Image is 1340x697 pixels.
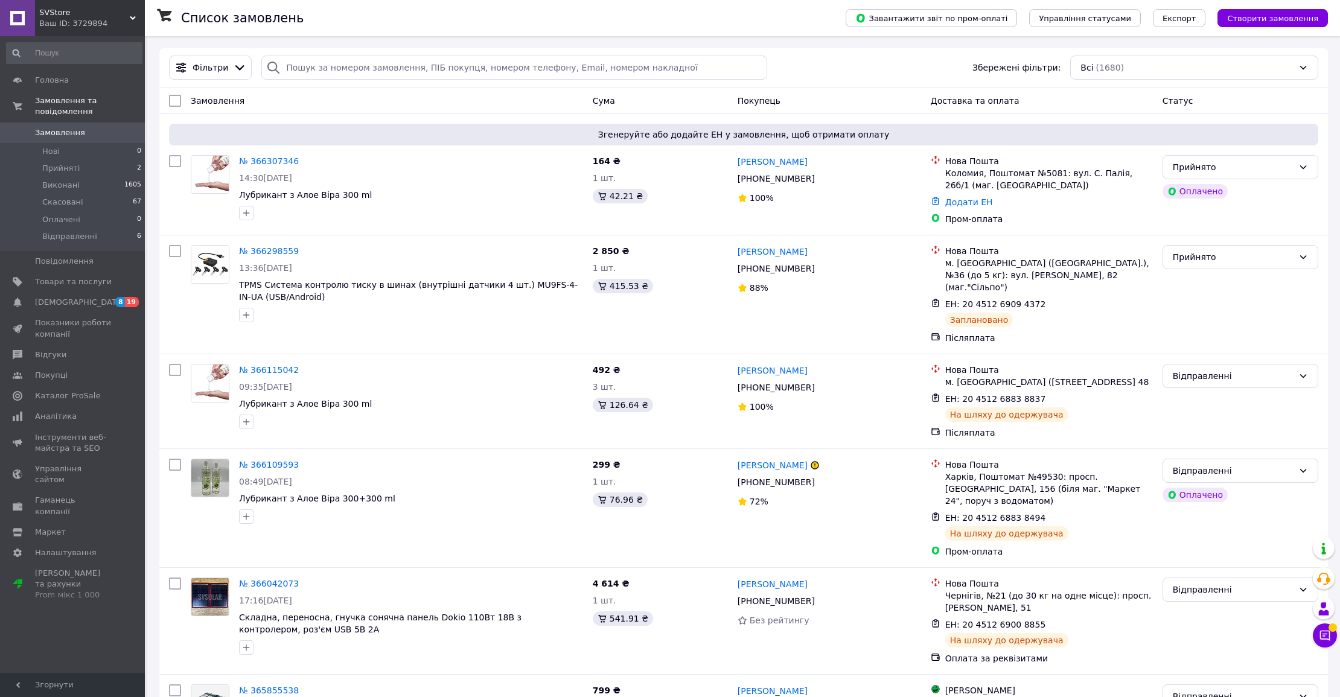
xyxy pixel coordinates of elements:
span: ЕН: 20 4512 6900 8855 [945,620,1046,629]
a: [PERSON_NAME] [738,364,808,377]
span: 19 [125,297,139,307]
span: [PHONE_NUMBER] [738,264,815,273]
a: № 366109593 [239,460,299,469]
span: Без рейтингу [750,616,809,625]
span: Складна, переносна, гнучка сонячна панель Dokio 110Вт 18В з контролером, роз'єм USB 5В 2А [239,613,522,634]
a: № 366042073 [239,579,299,588]
div: Пром-оплата [945,546,1153,558]
div: Заплановано [945,313,1013,327]
span: 1 шт. [593,596,616,605]
span: Фільтри [193,62,228,74]
span: 2 [137,163,141,174]
div: Відправленні [1173,369,1294,383]
div: Відправленні [1173,464,1294,477]
span: Замовлення [35,127,85,138]
span: Замовлення [191,96,244,106]
span: [PHONE_NUMBER] [738,174,815,183]
span: 72% [750,497,768,506]
a: Фото товару [191,459,229,497]
span: Скасовані [42,197,83,208]
span: Управління сайтом [35,463,112,485]
input: Пошук [6,42,142,64]
span: 0 [137,146,141,157]
span: 100% [750,402,774,412]
div: Прийнято [1173,161,1294,174]
img: Фото товару [191,156,229,193]
span: Замовлення та повідомлення [35,95,145,117]
a: № 366298559 [239,246,299,256]
span: 1 шт. [593,263,616,273]
span: Маркет [35,527,66,538]
div: Пром-оплата [945,213,1153,225]
span: Статус [1163,96,1193,106]
a: Створити замовлення [1205,13,1328,22]
a: Фото товару [191,578,229,616]
a: № 366307346 [239,156,299,166]
a: Додати ЕН [945,197,993,207]
span: [PHONE_NUMBER] [738,596,815,606]
div: Відправленні [1173,583,1294,596]
span: Повідомлення [35,256,94,267]
button: Експорт [1153,9,1206,27]
span: ЕН: 20 4512 6909 4372 [945,299,1046,309]
span: TPMS Система контролю тиску в шинах (внутрішні датчики 4 шт.) MU9FS-4-IN-UA (USB/Android) [239,280,578,302]
input: Пошук за номером замовлення, ПІБ покупця, номером телефону, Email, номером накладної [261,56,767,80]
span: 299 ₴ [593,460,621,469]
div: м. [GEOGRAPHIC_DATA] ([STREET_ADDRESS] 48 [945,376,1153,388]
span: 164 ₴ [593,156,621,166]
span: Покупець [738,96,780,106]
div: Чернігів, №21 (до 30 кг на одне місце): просп. [PERSON_NAME], 51 [945,590,1153,614]
span: Налаштування [35,547,97,558]
img: Фото товару [191,364,229,402]
a: Фото товару [191,245,229,284]
span: Завантажити звіт по пром-оплаті [855,13,1007,24]
span: 1605 [124,180,141,191]
a: [PERSON_NAME] [738,578,808,590]
div: Оплачено [1163,488,1228,502]
span: 799 ₴ [593,686,621,695]
div: 541.91 ₴ [593,611,653,626]
span: ЕН: 20 4512 6883 8494 [945,513,1046,523]
span: 17:16[DATE] [239,596,292,605]
span: Нові [42,146,60,157]
span: 3 шт. [593,382,616,392]
span: Доставка та оплата [931,96,1019,106]
span: 4 614 ₴ [593,579,630,588]
span: [PHONE_NUMBER] [738,383,815,392]
div: Оплата за реквізитами [945,652,1153,664]
span: Cума [593,96,615,106]
span: 8 [115,297,125,307]
span: [DEMOGRAPHIC_DATA] [35,297,124,308]
div: Нова Пошта [945,245,1153,257]
button: Чат з покупцем [1313,623,1337,648]
span: 09:35[DATE] [239,382,292,392]
span: 492 ₴ [593,365,621,375]
span: Показники роботи компанії [35,317,112,339]
a: [PERSON_NAME] [738,156,808,168]
a: Фото товару [191,155,229,194]
div: 76.96 ₴ [593,492,648,507]
div: 126.64 ₴ [593,398,653,412]
span: Згенеруйте або додайте ЕН у замовлення, щоб отримати оплату [174,129,1313,141]
span: [PHONE_NUMBER] [738,477,815,487]
a: Лубрикант з Алое Віра 300 ml [239,190,372,200]
a: № 366115042 [239,365,299,375]
span: [PERSON_NAME] та рахунки [35,568,112,601]
span: Головна [35,75,69,86]
a: [PERSON_NAME] [738,246,808,258]
span: 88% [750,283,768,293]
div: Ваш ID: 3729894 [39,18,145,29]
span: Прийняті [42,163,80,174]
span: 1 шт. [593,477,616,486]
div: Прийнято [1173,250,1294,264]
span: Відгуки [35,349,66,360]
span: Лубрикант з Алое Віра 300+300 ml [239,494,395,503]
img: Фото товару [191,246,229,283]
span: 1 шт. [593,173,616,183]
span: Аналітика [35,411,77,422]
span: (1680) [1096,63,1125,72]
div: На шляху до одержувача [945,526,1068,541]
span: Лубрикант з Алое Віра 300 ml [239,399,372,409]
button: Створити замовлення [1217,9,1328,27]
div: Коломия, Поштомат №5081: вул. С. Палія, 26б/1 (маг. [GEOGRAPHIC_DATA]) [945,167,1153,191]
